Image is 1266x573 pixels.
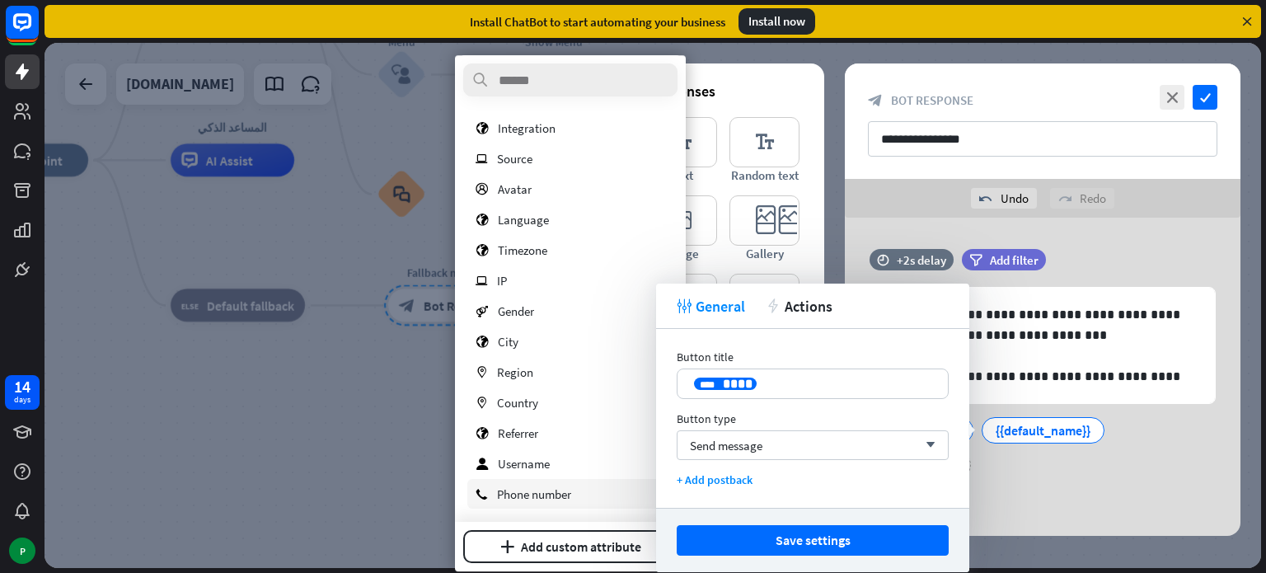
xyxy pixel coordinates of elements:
[1050,188,1114,209] div: Redo
[476,336,489,348] i: globe
[476,244,489,256] i: globe
[738,8,815,35] div: Install now
[996,418,1090,443] div: {{default_name}}
[1160,85,1184,110] i: close
[476,214,489,226] i: globe
[476,153,488,165] i: ip
[897,252,946,268] div: +2s delay
[498,425,538,441] span: Referrer
[677,350,949,364] div: Button title
[969,254,982,266] i: filter
[677,298,692,313] i: tweak
[785,297,832,316] span: Actions
[497,395,538,411] span: Country
[476,183,489,195] i: profile
[5,375,40,410] a: 14 days
[877,254,889,265] i: time
[1058,192,1071,205] i: redo
[677,472,949,487] div: + Add postback
[971,188,1037,209] div: Undo
[470,14,725,30] div: Install ChatBot to start automating your business
[990,252,1039,268] span: Add filter
[476,488,488,500] i: phone
[690,438,762,453] span: Send message
[766,298,781,313] i: action
[498,212,549,228] span: Language
[463,530,678,563] button: plusAdd custom attribute
[498,456,550,472] span: Username
[497,151,532,167] span: Source
[476,305,489,317] i: gender
[497,364,533,380] span: Region
[498,334,518,350] span: City
[498,181,532,197] span: Avatar
[13,7,63,56] button: Open LiveChat chat widget
[696,297,745,316] span: General
[868,93,883,108] i: block_bot_response
[498,120,556,136] span: Integration
[14,379,30,394] div: 14
[476,275,488,287] i: ip
[476,122,489,134] i: globe
[476,427,489,439] i: globe
[1193,85,1217,110] i: check
[497,486,571,502] span: Phone number
[677,525,949,556] button: Save settings
[498,242,547,258] span: Timezone
[14,394,30,406] div: days
[677,411,949,426] div: Button type
[476,397,488,409] i: marker
[498,303,534,319] span: Gender
[497,90,527,106] span: Email
[917,440,935,450] i: arrow_down
[979,192,992,205] i: undo
[497,273,507,289] span: IP
[476,366,488,378] i: marker
[476,458,489,470] i: user
[891,92,973,108] span: Bot Response
[500,540,514,553] i: plus
[9,538,35,564] div: P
